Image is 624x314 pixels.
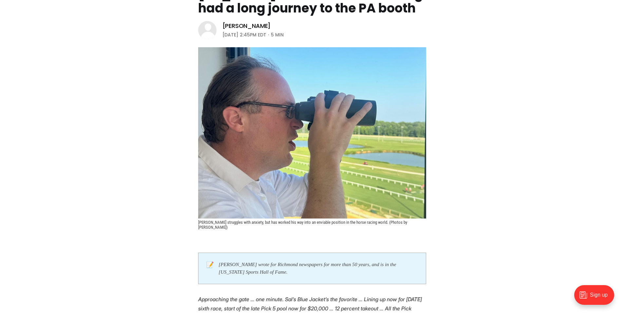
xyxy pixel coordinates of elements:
a: [PERSON_NAME] [222,22,271,30]
span: [PERSON_NAME] struggles with anxiety, but has worked his way into an enviable position in the hor... [198,220,408,230]
div: 📝 [206,261,219,276]
em: [PERSON_NAME] wrote for Richmond newspapers for more than 50 years, and is in the [US_STATE] Spor... [218,262,397,275]
span: 5 min [271,31,284,39]
time: [DATE] 2:45PM EDT [222,31,266,39]
img: Virginia's voice of horse racing had a long journey to the PA booth [198,47,426,219]
iframe: portal-trigger [569,282,624,314]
